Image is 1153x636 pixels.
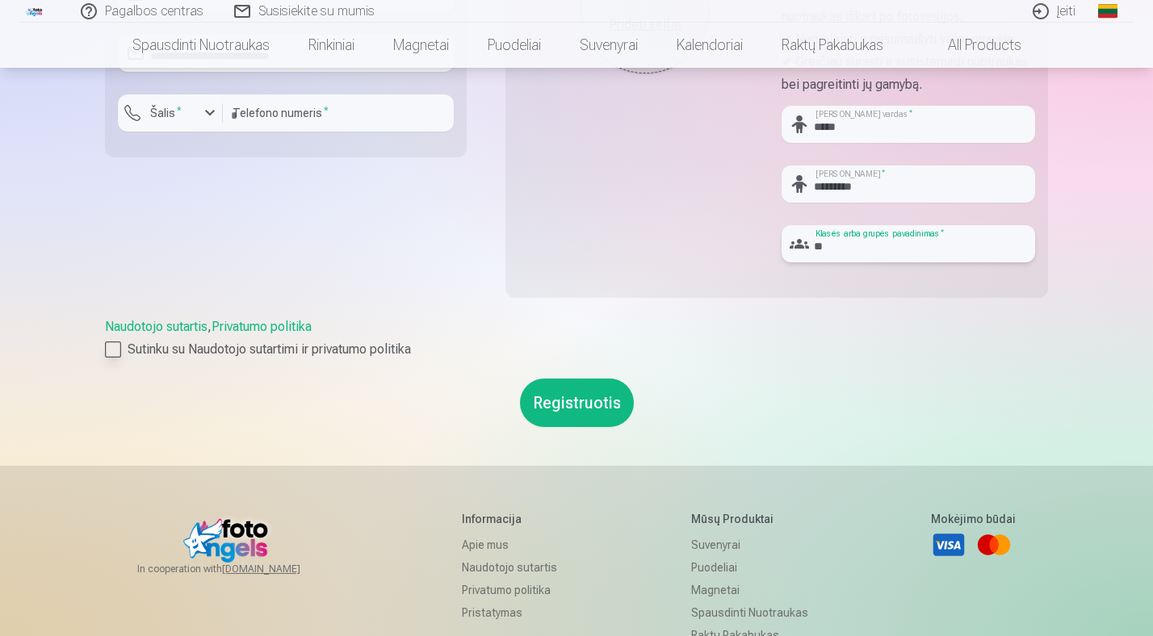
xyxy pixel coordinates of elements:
h5: Informacija [462,511,569,527]
a: Magnetai [691,579,808,601]
a: Suvenyrai [560,23,657,68]
img: /fa2 [26,6,44,16]
h5: Mūsų produktai [691,511,808,527]
div: , [105,317,1048,359]
a: Spausdinti nuotraukas [691,601,808,624]
h5: Mokėjimo būdai [931,511,1016,527]
a: Mastercard [976,527,1012,563]
a: Apie mus [462,533,569,556]
a: [DOMAIN_NAME] [222,563,339,575]
a: Visa [931,527,966,563]
a: Raktų pakabukas [762,23,903,68]
a: Kalendoriai [657,23,762,68]
a: Privatumo politika [462,579,569,601]
a: Puodeliai [468,23,560,68]
p: ✔ Greičiau surasti ir susisteminti nuotraukas bei pagreitinti jų gamybą. [782,51,1035,96]
a: Spausdinti nuotraukas [113,23,289,68]
a: Naudotojo sutartis [462,556,569,579]
a: Magnetai [374,23,468,68]
a: Pristatymas [462,601,569,624]
a: Puodeliai [691,556,808,579]
label: Sutinku su Naudotojo sutartimi ir privatumo politika [105,340,1048,359]
button: Šalis* [118,94,223,132]
button: Registruotis [520,379,634,427]
a: Rinkiniai [289,23,374,68]
a: Privatumo politika [212,319,312,334]
label: Šalis [144,105,188,121]
a: Suvenyrai [691,533,808,556]
a: Naudotojo sutartis [105,319,208,334]
a: All products [903,23,1041,68]
span: In cooperation with [137,563,339,575]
